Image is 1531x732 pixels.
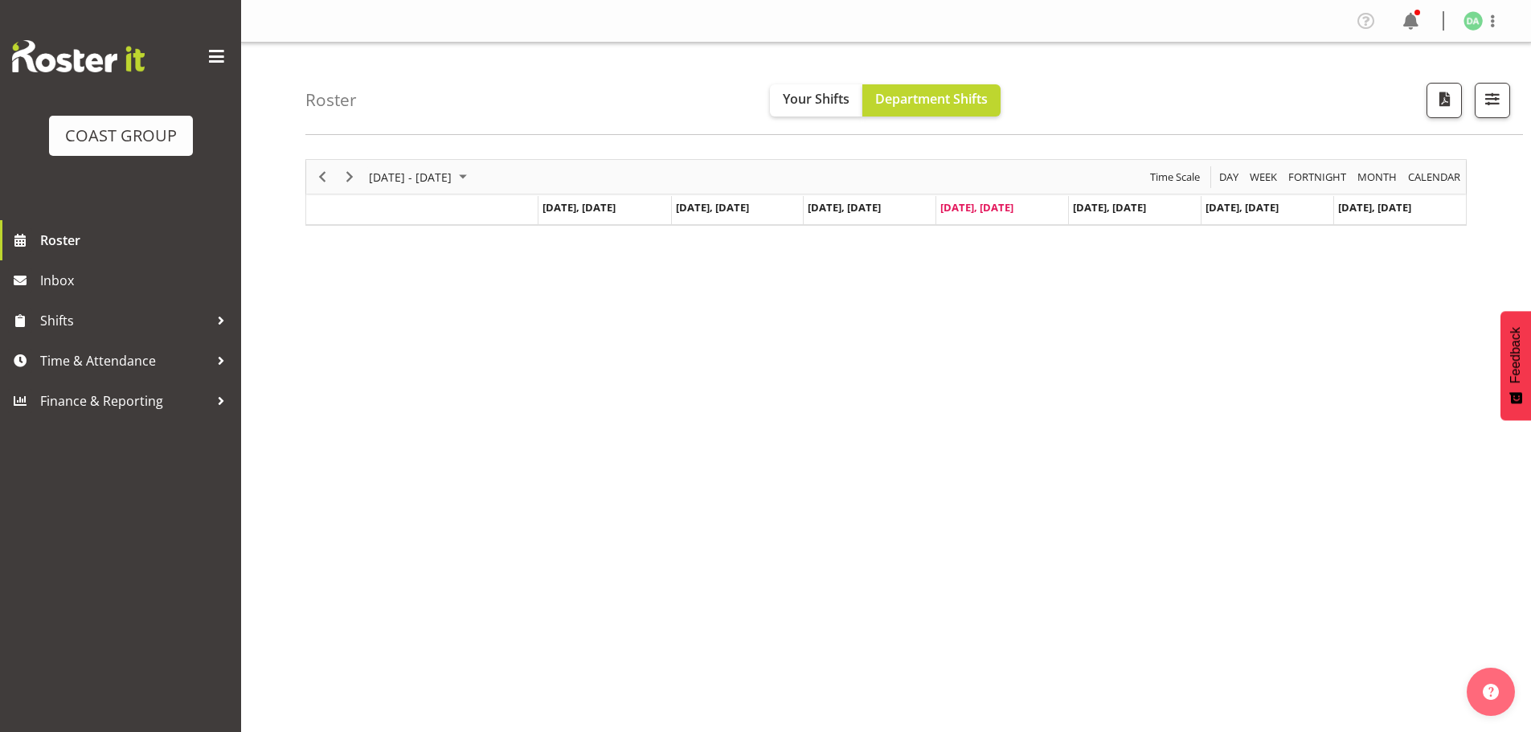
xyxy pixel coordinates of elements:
[40,389,209,413] span: Finance & Reporting
[65,124,177,148] div: COAST GROUP
[1483,684,1499,700] img: help-xxl-2.png
[40,268,233,292] span: Inbox
[862,84,1001,117] button: Department Shifts
[1427,83,1462,118] button: Download a PDF of the roster according to the set date range.
[12,40,145,72] img: Rosterit website logo
[40,228,233,252] span: Roster
[783,90,849,108] span: Your Shifts
[1475,83,1510,118] button: Filter Shifts
[305,91,357,109] h4: Roster
[40,309,209,333] span: Shifts
[875,90,988,108] span: Department Shifts
[1463,11,1483,31] img: daniel-an1132.jpg
[770,84,862,117] button: Your Shifts
[1508,327,1523,383] span: Feedback
[40,349,209,373] span: Time & Attendance
[1500,311,1531,420] button: Feedback - Show survey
